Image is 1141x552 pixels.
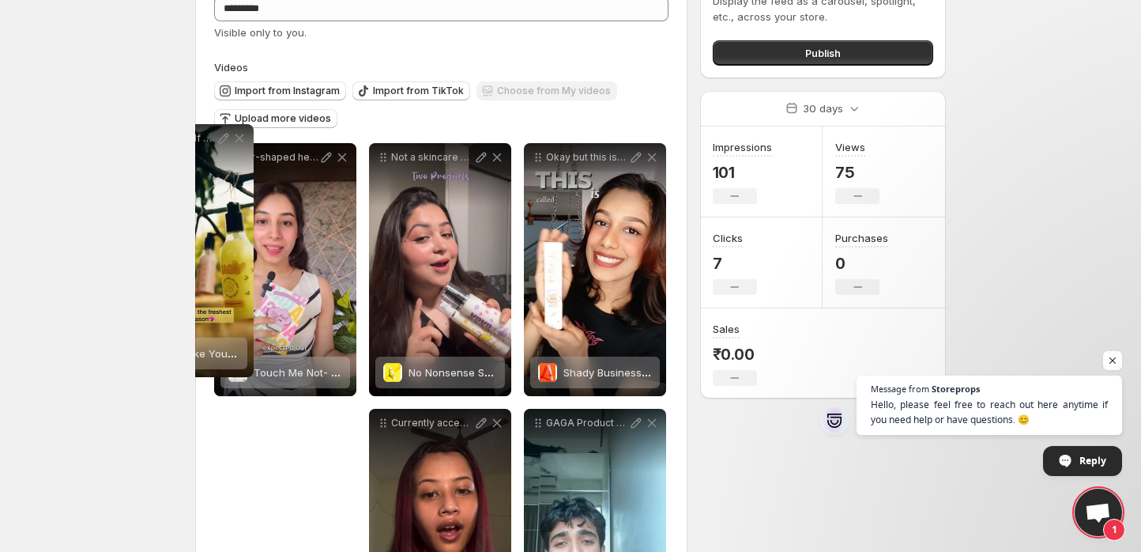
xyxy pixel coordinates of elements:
p: 7 [713,254,757,273]
button: Upload more videos [214,109,337,128]
a: Open chat [1075,489,1122,536]
span: Shady Business- Matte SPF 50++++ [563,366,744,379]
div: Not a skincare girlie Just a lazy girl who found two products that do the most SPF that doesnt gh... [369,143,511,396]
span: Videos [214,61,248,74]
p: Star-shaped heart-shaped pimple patches do look cute but are they really doing the job Thats the ... [236,151,318,164]
span: Publish [805,45,841,61]
p: 30 days [803,100,843,116]
button: Import from Instagram [214,81,346,100]
p: 101 [713,163,772,182]
p: GAGA Product Review by Tarunpublercom [546,417,628,429]
h3: Purchases [835,230,888,246]
span: Touch Me Not- Pimple Patches [254,366,407,379]
span: Import from TikTok [373,85,464,97]
div: Star-shaped heart-shaped pimple patches do look cute but are they really doing the job Thats the ... [214,143,356,396]
h3: Impressions [713,139,772,155]
span: Storeprops [932,384,980,393]
h3: Sales [713,321,740,337]
span: Visible only to you. [214,26,307,39]
span: Hello, please feel free to reach out here anytime if you need help or have questions. 😊 [871,397,1108,427]
span: Reply [1079,447,1106,474]
p: Currently accepting compliments thanks to ohsogaga skin skincare hydration hydratingskincare skin... [391,417,473,429]
h3: Clicks [713,230,743,246]
button: Import from TikTok [352,81,470,100]
span: No Nonsense SPF 50 PA+++ [409,366,550,379]
span: Import from Instagram [235,85,340,97]
p: Not a skincare girlie Just a lazy girl who found two products that do the most SPF that doesnt gh... [391,151,473,164]
p: 75 [835,163,879,182]
span: Message from [871,384,929,393]
h3: Views [835,139,865,155]
span: Upload more videos [235,112,331,125]
p: 0 [835,254,888,273]
div: Okay but this isnt just another sunscreen Shady Business by ohsogaga is SPF 50 super matte no whi... [524,143,666,396]
button: Publish [713,40,933,66]
p: Okay but this isnt just another sunscreen Shady Business by ohsogaga is SPF 50 super matte no whi... [546,151,628,164]
span: Smells Like You Care (body wash) [151,347,320,360]
span: 1 [1103,519,1125,541]
p: ₹0.00 [713,345,757,364]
